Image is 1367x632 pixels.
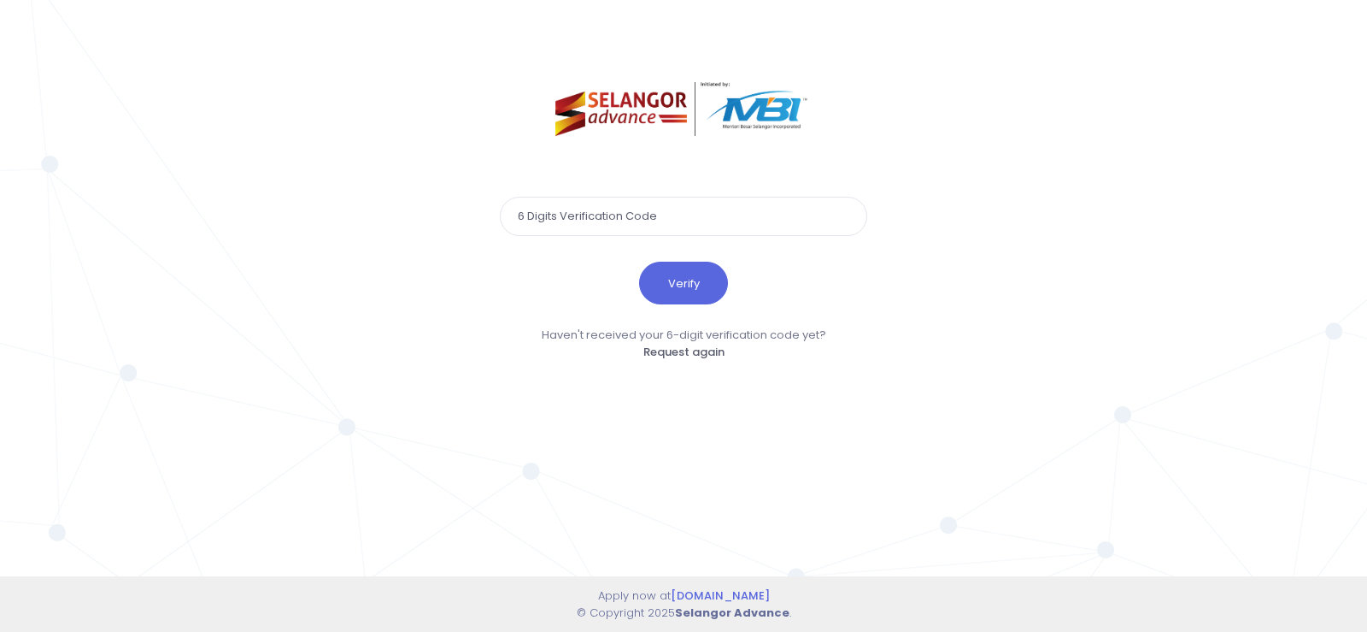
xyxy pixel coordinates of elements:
a: Request again [643,344,725,360]
input: 6 Digits Verification Code [500,197,867,236]
button: Verify [639,262,728,304]
img: selangor-advance.png [555,82,813,136]
strong: Selangor Advance [675,605,789,621]
a: [DOMAIN_NAME] [671,588,770,604]
span: Haven't received your 6-digit verification code yet? [542,327,826,343]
